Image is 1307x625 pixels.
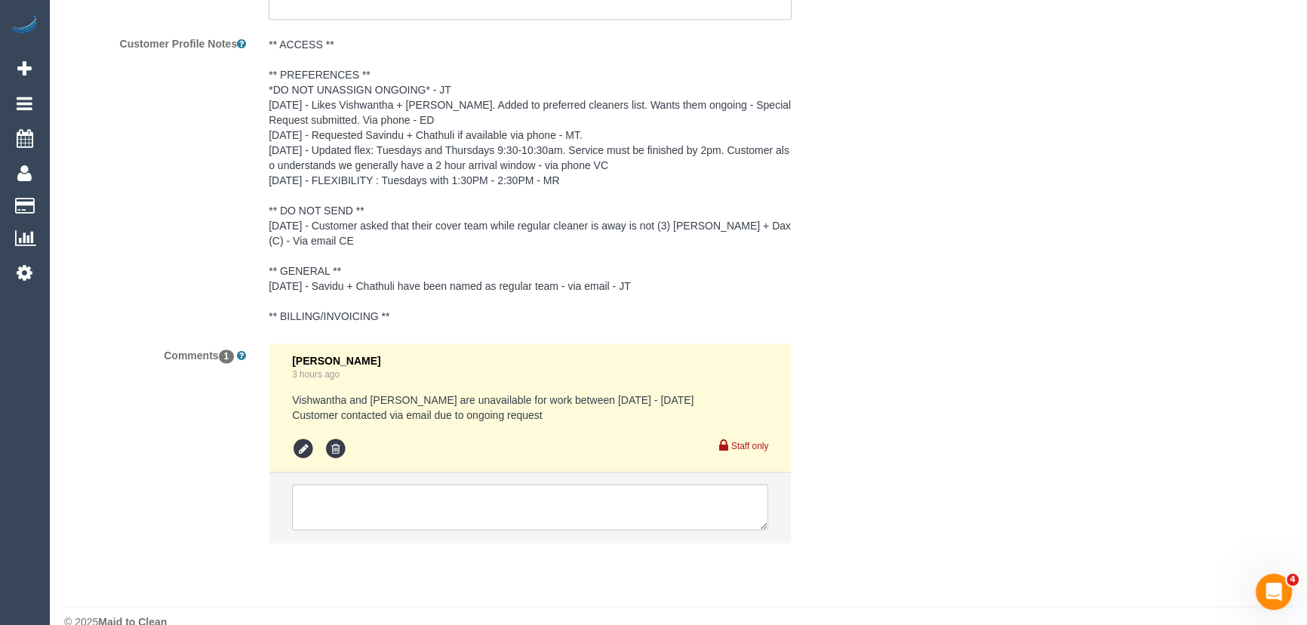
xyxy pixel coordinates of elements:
small: Staff only [731,441,768,451]
iframe: Intercom live chat [1256,574,1292,610]
pre: Vishwantha and [PERSON_NAME] are unavailable for work between [DATE] - [DATE] Customer contacted ... [292,393,768,423]
label: Customer Profile Notes [53,31,257,51]
span: 1 [219,349,235,363]
img: Automaid Logo [9,15,39,36]
label: Comments [53,343,257,363]
span: [PERSON_NAME] [292,355,380,367]
span: 4 [1287,574,1299,586]
pre: ** ACCESS ** ** PREFERENCES ** *DO NOT UNASSIGN ONGOING* - JT [DATE] - Likes Vishwantha + [PERSON... [269,37,792,324]
a: 3 hours ago [292,369,340,380]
